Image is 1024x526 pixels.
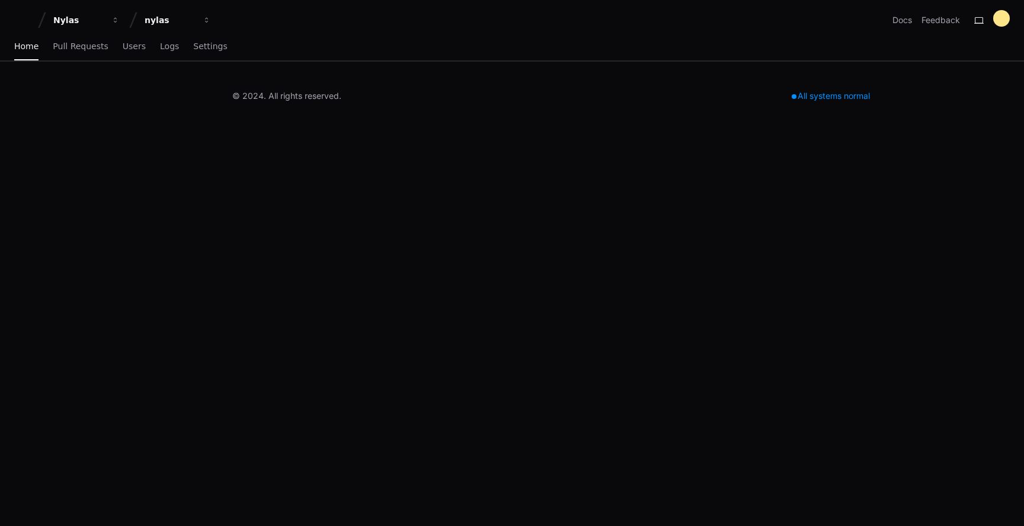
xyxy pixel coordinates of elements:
span: Settings [193,43,227,50]
a: Users [123,33,146,60]
a: Home [14,33,39,60]
button: Nylas [49,9,124,31]
span: Home [14,43,39,50]
span: Users [123,43,146,50]
a: Settings [193,33,227,60]
button: Feedback [921,14,960,26]
div: Nylas [53,14,104,26]
span: Logs [160,43,179,50]
a: Pull Requests [53,33,108,60]
div: © 2024. All rights reserved. [232,90,341,102]
div: nylas [145,14,196,26]
span: Pull Requests [53,43,108,50]
div: All systems normal [785,88,877,104]
a: Docs [892,14,912,26]
a: Logs [160,33,179,60]
button: nylas [140,9,216,31]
